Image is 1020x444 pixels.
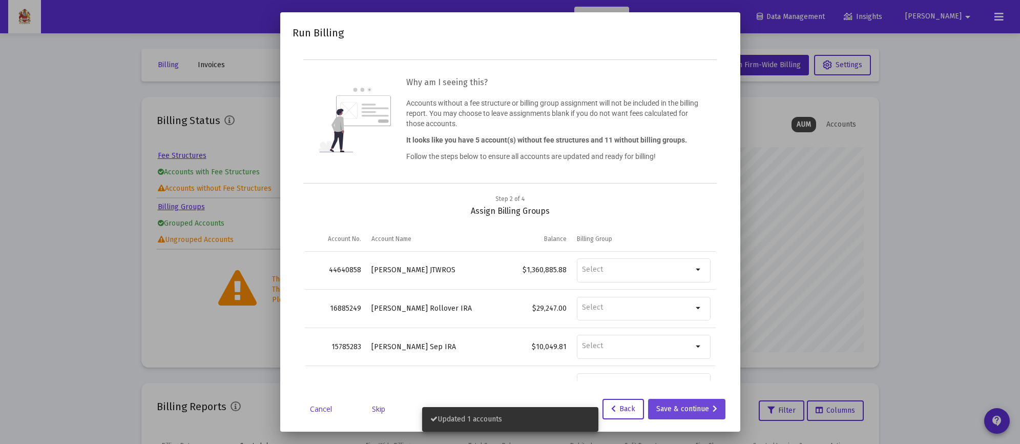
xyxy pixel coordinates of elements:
[406,151,701,162] p: Follow the steps below to ensure all accounts are updated and ready for billing!
[582,379,693,389] input: Billing Group
[296,404,347,414] a: Cancel
[515,265,566,275] div: $1,360,885.88
[430,415,502,423] span: Updated 1 accounts
[371,304,505,314] div: [PERSON_NAME] Rollover IRA
[510,227,571,251] td: Column Balance
[371,342,505,352] div: [PERSON_NAME] Sep IRA
[305,366,366,405] td: 45551808
[406,75,701,90] h3: Why am I seeing this?
[693,264,705,276] mat-icon: arrow_drop_down
[577,235,612,243] div: Billing Group
[693,378,705,391] mat-icon: arrow_drop_down
[602,399,644,419] button: Back
[515,380,566,390] div: $33,030.95
[305,227,716,380] div: Data grid
[366,227,510,251] td: Column Account Name
[305,290,366,328] td: 16885249
[515,304,566,314] div: $29,247.00
[693,340,705,353] mat-icon: arrow_drop_down
[305,227,366,251] td: Column Account No.
[515,342,566,352] div: $10,049.81
[495,194,525,204] div: Step 2 of 4
[656,399,717,419] div: Save & continue
[305,194,716,216] div: Assign Billing Groups
[305,328,366,366] td: 15785283
[611,405,635,413] span: Back
[371,380,505,390] div: [PERSON_NAME] Inherited IRA
[582,265,693,274] input: Billing Group
[582,341,693,351] input: Billing Group
[693,302,705,314] mat-icon: arrow_drop_down
[544,235,567,243] div: Balance
[371,265,505,275] div: [PERSON_NAME] JTWROS
[371,235,411,243] div: Account Name
[648,399,725,419] button: Save & continue
[319,88,391,152] img: question
[572,227,716,251] td: Column Billing Group
[406,98,701,129] p: Accounts without a fee structure or billing group assignment will not be included in the billing ...
[328,235,361,243] div: Account No.
[305,252,366,290] td: 44640858
[582,303,693,312] input: Billing Group
[293,25,344,41] h2: Run Billing
[406,135,701,145] p: It looks like you have 5 account(s) without fee structures and 11 without billing groups.
[353,404,404,414] a: Skip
